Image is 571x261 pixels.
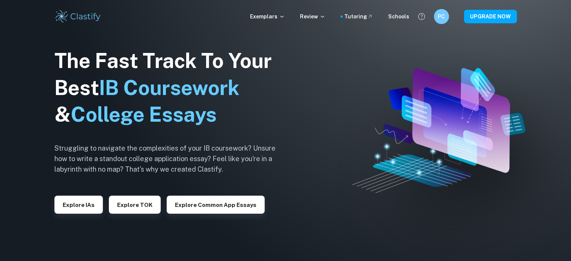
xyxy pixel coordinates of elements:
[54,47,287,128] h1: The Fast Track To Your Best &
[71,103,217,126] span: College Essays
[434,9,449,24] button: PC
[54,196,103,214] button: Explore IAs
[352,68,525,193] img: Clastify hero
[464,10,517,23] button: UPGRADE NOW
[250,12,285,21] p: Exemplars
[54,143,287,175] h6: Struggling to navigate the complexities of your IB coursework? Unsure how to write a standout col...
[167,201,265,208] a: Explore Common App essays
[109,201,161,208] a: Explore TOK
[54,201,103,208] a: Explore IAs
[437,12,446,21] h6: PC
[99,76,240,100] span: IB Coursework
[300,12,325,21] p: Review
[388,12,409,21] a: Schools
[167,196,265,214] button: Explore Common App essays
[415,10,428,23] button: Help and Feedback
[344,12,373,21] a: Tutoring
[54,9,102,24] img: Clastify logo
[109,196,161,214] button: Explore TOK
